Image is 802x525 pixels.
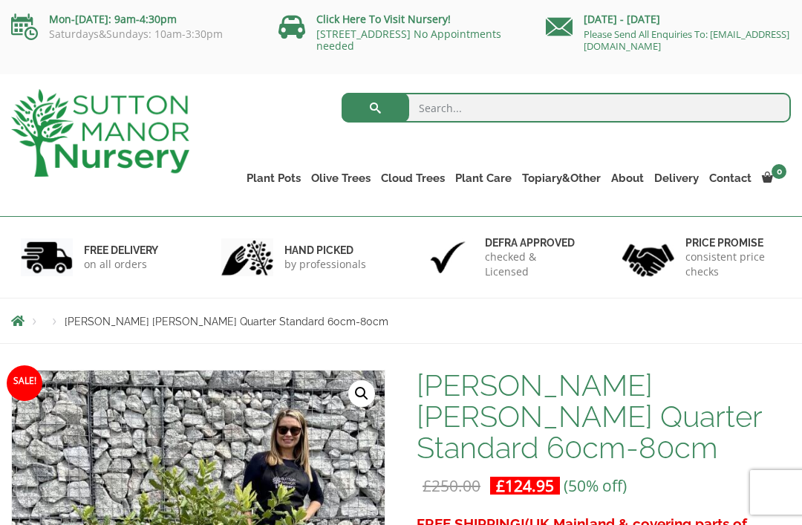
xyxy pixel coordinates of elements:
h6: Defra approved [485,236,581,250]
a: Please Send All Enquiries To: [EMAIL_ADDRESS][DOMAIN_NAME] [584,27,789,53]
img: 2.jpg [221,238,273,276]
p: on all orders [84,257,158,272]
span: Sale! [7,365,42,401]
a: Contact [704,168,757,189]
img: 1.jpg [21,238,73,276]
a: Delivery [649,168,704,189]
img: 4.jpg [622,235,674,280]
p: checked & Licensed [485,250,581,279]
a: Cloud Trees [376,168,450,189]
img: logo [11,89,189,177]
p: by professionals [284,257,366,272]
a: Plant Pots [241,168,306,189]
p: Saturdays&Sundays: 10am-3:30pm [11,28,256,40]
h6: hand picked [284,244,366,257]
h1: [PERSON_NAME] [PERSON_NAME] Quarter Standard 60cm-80cm [417,370,791,463]
a: Olive Trees [306,168,376,189]
input: Search... [342,93,791,123]
a: Plant Care [450,168,517,189]
bdi: 124.95 [496,475,554,496]
span: (50% off) [564,475,627,496]
span: [PERSON_NAME] [PERSON_NAME] Quarter Standard 60cm-80cm [65,316,388,327]
h6: Price promise [685,236,781,250]
a: [STREET_ADDRESS] No Appointments needed [316,27,501,53]
span: 0 [772,164,786,179]
h6: FREE DELIVERY [84,244,158,257]
span: £ [496,475,505,496]
a: Topiary&Other [517,168,606,189]
a: Click Here To Visit Nursery! [316,12,451,26]
a: 0 [757,168,791,189]
p: consistent price checks [685,250,781,279]
a: View full-screen image gallery [348,380,375,407]
img: 3.jpg [422,238,474,276]
p: Mon-[DATE]: 9am-4:30pm [11,10,256,28]
a: About [606,168,649,189]
span: £ [423,475,431,496]
p: [DATE] - [DATE] [546,10,791,28]
bdi: 250.00 [423,475,480,496]
nav: Breadcrumbs [11,315,791,327]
